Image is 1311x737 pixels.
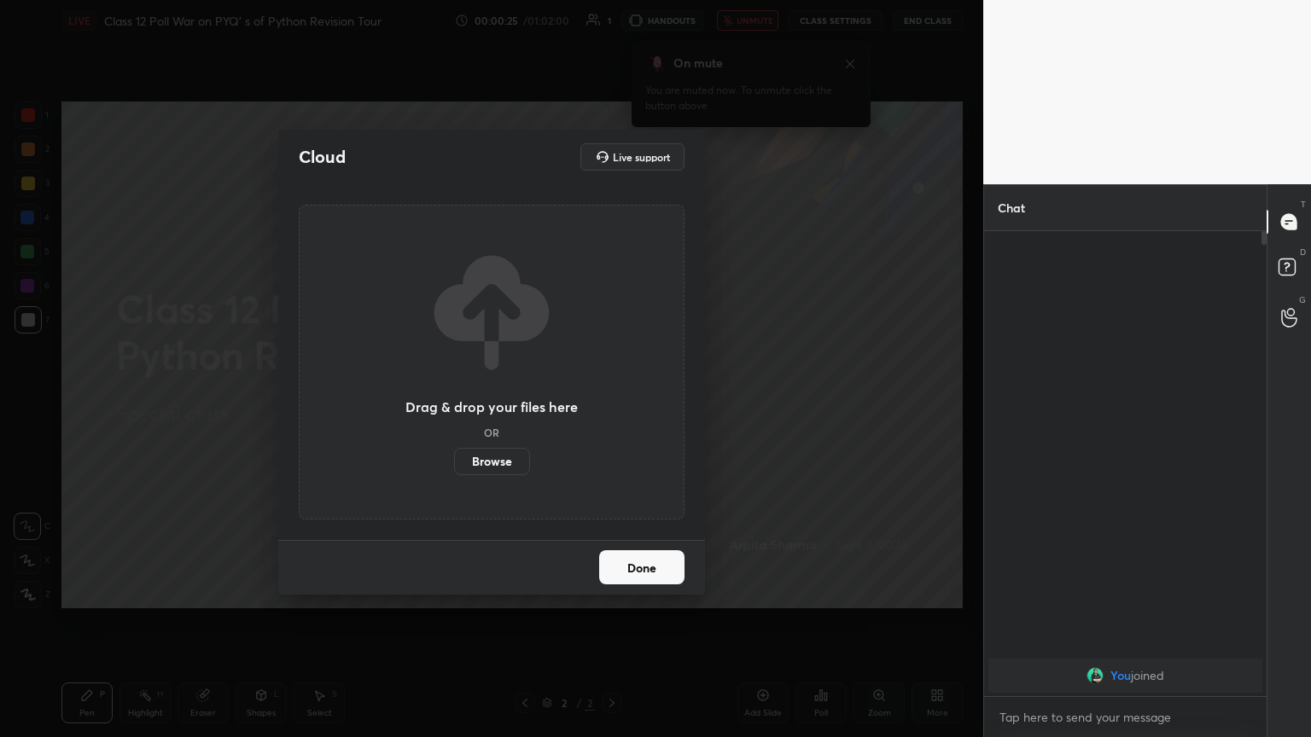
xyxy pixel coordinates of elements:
[1110,669,1131,682] span: You
[299,146,346,168] h2: Cloud
[484,427,499,438] h5: OR
[1300,246,1306,258] p: D
[1301,198,1306,211] p: T
[405,400,578,414] h3: Drag & drop your files here
[984,655,1267,696] div: grid
[613,152,670,162] h5: Live support
[984,185,1039,230] p: Chat
[1299,293,1306,306] p: G
[1087,667,1104,684] img: 7b2265ad5ca347229539244e8c80ba08.jpg
[1131,669,1164,682] span: joined
[599,550,685,584] button: Done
